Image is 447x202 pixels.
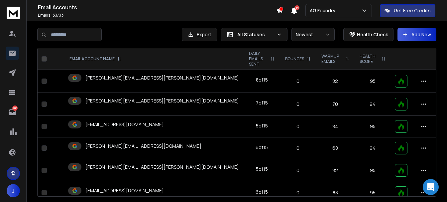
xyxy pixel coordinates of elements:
p: HEALTH SCORE [360,54,379,64]
p: [PERSON_NAME][EMAIL_ADDRESS][PERSON_NAME][DOMAIN_NAME] [85,75,239,81]
p: [PERSON_NAME][EMAIL_ADDRESS][PERSON_NAME][DOMAIN_NAME] [85,164,239,170]
button: Get Free Credits [380,4,435,17]
td: 95 [354,70,391,93]
button: Newest [291,28,335,41]
button: Add New [397,28,436,41]
p: Emails : [38,13,276,18]
p: [EMAIL_ADDRESS][DOMAIN_NAME] [85,187,164,194]
div: 6 of 15 [256,189,268,195]
p: 0 [284,145,312,151]
p: 200 [12,105,18,111]
button: J [7,184,20,197]
td: 84 [316,116,354,137]
p: [PERSON_NAME][EMAIL_ADDRESS][PERSON_NAME][DOMAIN_NAME] [85,98,239,104]
p: Get Free Credits [394,7,431,14]
p: 0 [284,189,312,196]
td: 82 [316,70,354,93]
span: 33 / 33 [53,12,63,18]
div: 6 of 15 [256,144,268,151]
p: 0 [284,101,312,107]
img: logo [7,7,20,19]
td: 82 [316,159,354,182]
div: 8 of 15 [256,77,268,83]
button: Export [182,28,217,41]
p: [PERSON_NAME][EMAIL_ADDRESS][DOMAIN_NAME] [85,143,201,149]
td: 95 [354,159,391,182]
p: DAILY EMAILS SENT [249,51,268,67]
p: Health Check [357,31,388,38]
td: 94 [354,93,391,116]
span: 44 [295,5,299,10]
p: [EMAIL_ADDRESS][DOMAIN_NAME] [85,121,164,128]
div: 7 of 15 [256,100,268,106]
td: 94 [354,137,391,159]
p: All Statuses [237,31,274,38]
a: 200 [6,105,19,119]
div: 5 of 15 [256,166,268,172]
p: WARMUP EMAILS [321,54,342,64]
button: Health Check [343,28,393,41]
td: 70 [316,93,354,116]
td: 95 [354,116,391,137]
p: 0 [284,167,312,174]
div: EMAIL ACCOUNT NAME [69,56,121,62]
p: BOUNCES [285,56,304,62]
p: 0 [284,78,312,85]
td: 68 [316,137,354,159]
div: Open Intercom Messenger [423,179,439,195]
div: 5 of 15 [256,122,268,129]
h1: Email Accounts [38,3,276,11]
p: 0 [284,123,312,130]
p: AG Foundry [310,7,338,14]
